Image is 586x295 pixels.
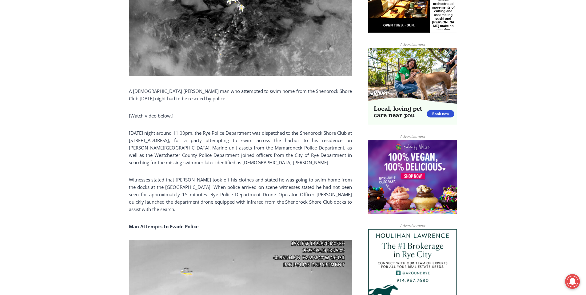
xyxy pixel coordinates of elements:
div: Individually Wrapped Items. Dairy, Gluten & Nut Free Options. Kosher Items Available. [40,8,152,20]
p: [DATE] night around 11:00pm, the Rye Police Department was dispatched to the Shenorock Shore Club... [129,129,352,166]
h4: Book [PERSON_NAME]'s Good Humor for Your Event [187,6,214,24]
span: Open Tues. - Sun. [PHONE_NUMBER] [2,63,60,87]
p: [Watch video below.] [129,112,352,119]
div: "[PERSON_NAME] and I covered the [DATE] Parade, which was a really eye opening experience as I ha... [155,0,291,60]
strong: Man Attempts to Evade Police [129,223,199,229]
a: Open Tues. - Sun. [PHONE_NUMBER] [0,62,62,77]
a: Book [PERSON_NAME]'s Good Humor for Your Event [183,2,222,28]
span: Intern @ [DOMAIN_NAME] [161,61,285,75]
span: Advertisement [394,134,431,139]
img: Baked by Melissa [368,140,457,214]
div: "the precise, almost orchestrated movements of cutting and assembling sushi and [PERSON_NAME] mak... [63,38,87,74]
p: Witnesses stated that [PERSON_NAME] took off his clothes and stated he was going to swim home fro... [129,176,352,213]
a: Intern @ [DOMAIN_NAME] [148,60,298,77]
span: Advertisement [394,223,431,229]
span: Advertisement [394,42,431,47]
p: A [DEMOGRAPHIC_DATA] [PERSON_NAME] man who attempted to swim home from the Shenorock Shore Club [... [129,87,352,102]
